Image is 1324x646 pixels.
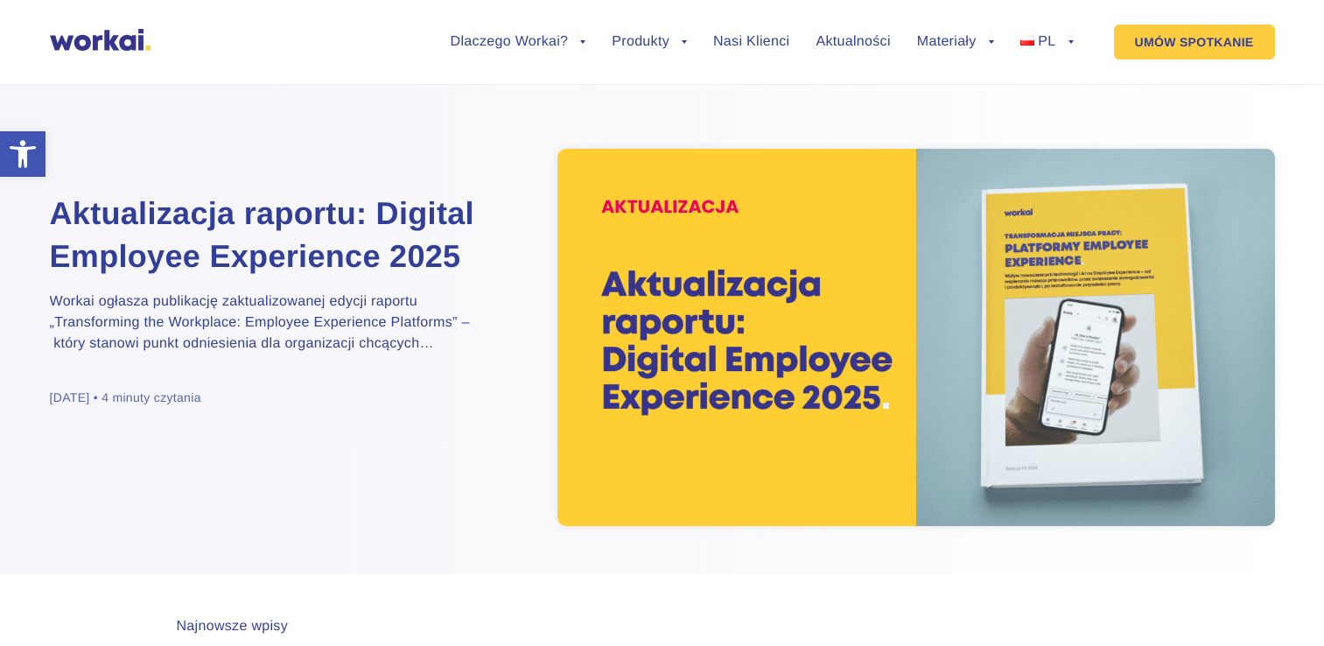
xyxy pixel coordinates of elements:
div: Najnowsze wpisy [177,618,289,635]
a: Aktualności [816,35,890,49]
span: PL [1038,34,1055,49]
a: Nasi Klienci [713,35,789,49]
a: Aktualizacja raportu: Digital Employee Experience 2025 [50,193,487,277]
img: raport digital employee experience 2025 [557,149,1275,526]
a: Materiały [917,35,994,49]
a: UMÓW SPOTKANIE [1114,25,1275,60]
a: Produkty [612,35,687,49]
div: [DATE] • 4 minuty czytania [50,390,201,406]
p: Workai ogłasza publikację zaktualizowanej edycji raportu „Transforming the Workplace: Employee Ex... [50,291,487,355]
a: Dlaczego Workai? [451,35,586,49]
